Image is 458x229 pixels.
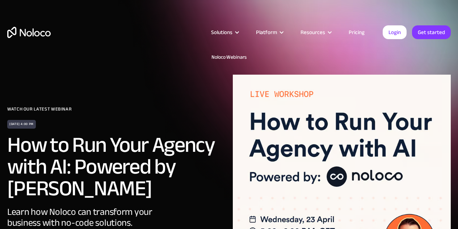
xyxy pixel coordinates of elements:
[7,27,51,38] a: home
[7,134,226,199] h2: How to Run Your Agency with AI: Powered by [PERSON_NAME]
[301,28,325,37] div: Resources
[211,28,232,37] div: Solutions
[412,25,451,39] a: Get started
[202,28,247,37] div: Solutions
[247,28,291,37] div: Platform
[291,28,340,37] div: Resources
[340,28,374,37] a: Pricing
[7,120,36,129] div: [DATE] 4:00 PM
[256,28,277,37] div: Platform
[383,25,407,39] a: Login
[7,104,226,114] div: WATCH OUR LATEST WEBINAR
